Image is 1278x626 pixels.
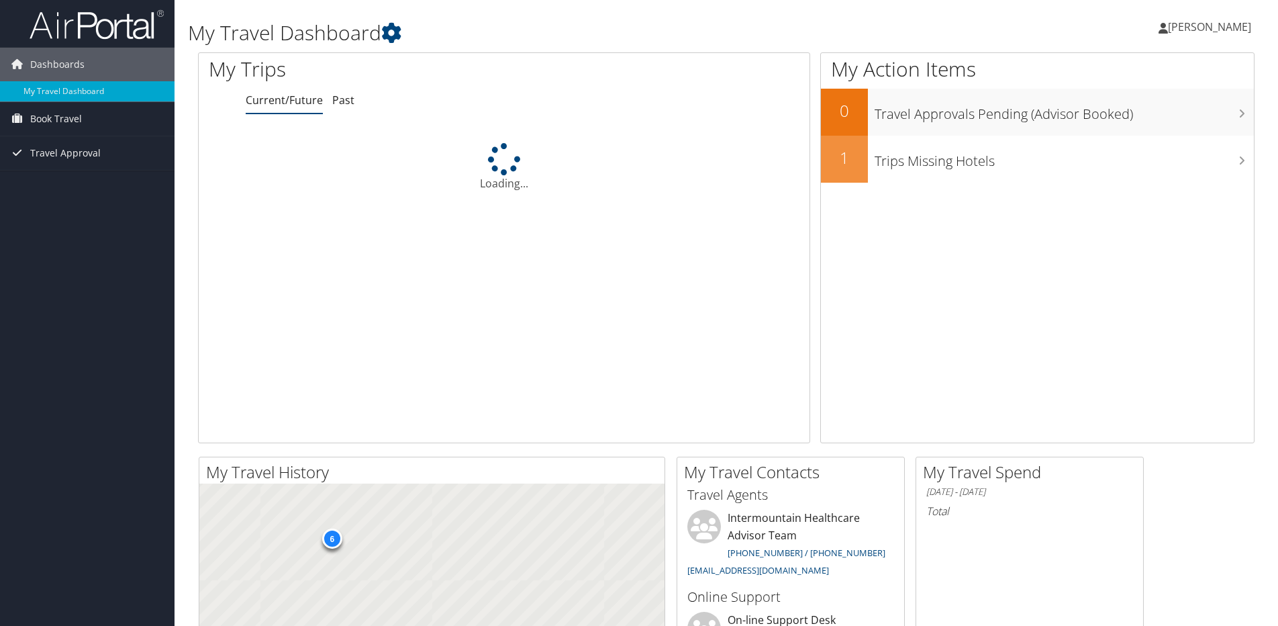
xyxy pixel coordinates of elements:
h1: My Action Items [821,55,1254,83]
a: 0Travel Approvals Pending (Advisor Booked) [821,89,1254,136]
a: [PERSON_NAME] [1159,7,1265,47]
a: Current/Future [246,93,323,107]
span: [PERSON_NAME] [1168,19,1251,34]
h3: Online Support [687,588,894,607]
h2: My Travel Contacts [684,461,904,484]
h2: My Travel Spend [923,461,1143,484]
h2: 0 [821,99,868,122]
h3: Trips Missing Hotels [875,145,1254,171]
li: Intermountain Healthcare Advisor Team [681,510,901,582]
a: Past [332,93,354,107]
h2: My Travel History [206,461,665,484]
span: Book Travel [30,102,82,136]
h2: 1 [821,146,868,169]
div: Loading... [199,143,809,191]
h1: My Trips [209,55,545,83]
h1: My Travel Dashboard [188,19,905,47]
h3: Travel Approvals Pending (Advisor Booked) [875,98,1254,124]
h6: [DATE] - [DATE] [926,486,1133,498]
div: 6 [322,529,342,549]
span: Travel Approval [30,136,101,170]
img: airportal-logo.png [30,9,164,40]
span: Dashboards [30,48,85,81]
h6: Total [926,504,1133,519]
a: 1Trips Missing Hotels [821,136,1254,183]
h3: Travel Agents [687,486,894,504]
a: [EMAIL_ADDRESS][DOMAIN_NAME] [687,564,829,576]
a: [PHONE_NUMBER] / [PHONE_NUMBER] [728,547,885,559]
